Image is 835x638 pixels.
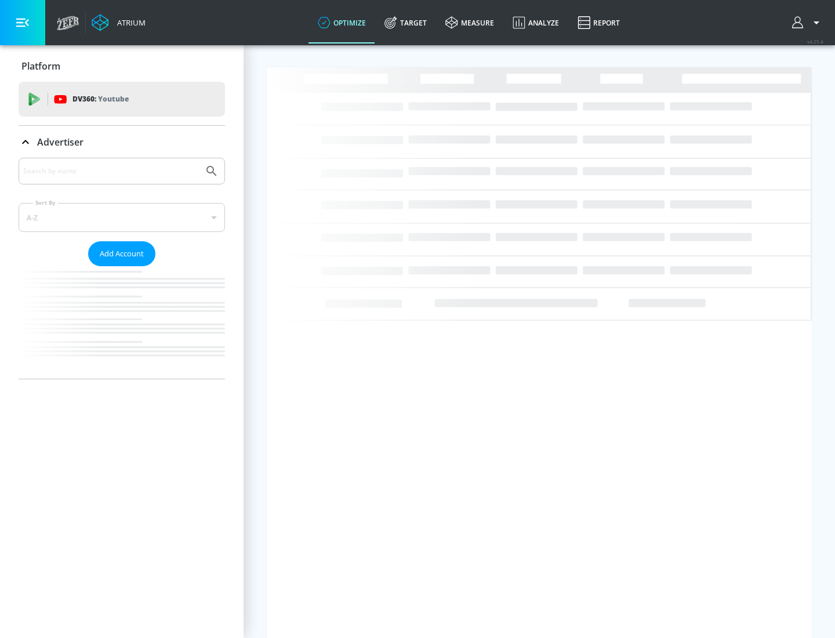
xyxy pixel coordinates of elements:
[568,2,629,43] a: Report
[19,158,225,379] div: Advertiser
[92,14,146,31] a: Atrium
[19,203,225,232] div: A-Z
[436,2,503,43] a: measure
[112,17,146,28] div: Atrium
[503,2,568,43] a: Analyze
[375,2,436,43] a: Target
[21,60,60,72] p: Platform
[19,266,225,379] nav: list of Advertiser
[807,38,823,45] span: v 4.25.4
[100,247,144,260] span: Add Account
[98,93,129,105] p: Youtube
[308,2,375,43] a: optimize
[23,164,199,179] input: Search by name
[72,93,129,106] p: DV360:
[19,126,225,158] div: Advertiser
[19,82,225,117] div: DV360: Youtube
[37,136,83,148] p: Advertiser
[33,199,58,206] label: Sort By
[88,241,155,266] button: Add Account
[19,50,225,82] div: Platform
